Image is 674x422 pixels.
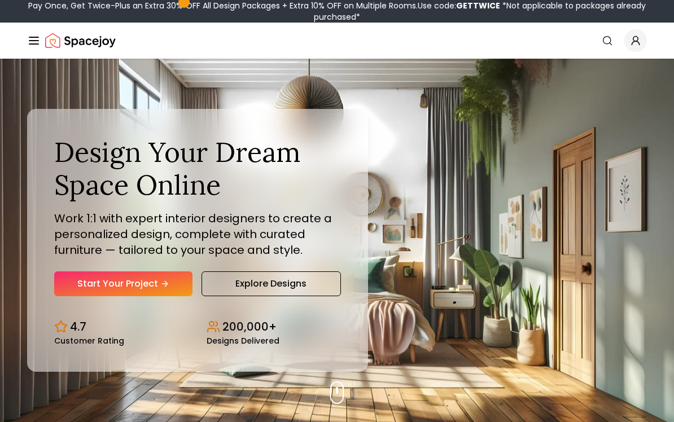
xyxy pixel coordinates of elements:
small: Designs Delivered [207,337,279,345]
div: Design stats [54,310,341,345]
p: 4.7 [70,319,86,335]
p: Work 1:1 with expert interior designers to create a personalized design, complete with curated fu... [54,210,341,258]
nav: Global [27,23,647,59]
a: Explore Designs [202,271,341,296]
small: Customer Rating [54,337,124,345]
h1: Design Your Dream Space Online [54,136,341,201]
img: Spacejoy Logo [45,29,116,52]
a: Start Your Project [54,271,192,296]
p: 200,000+ [222,319,277,335]
a: Spacejoy [45,29,116,52]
